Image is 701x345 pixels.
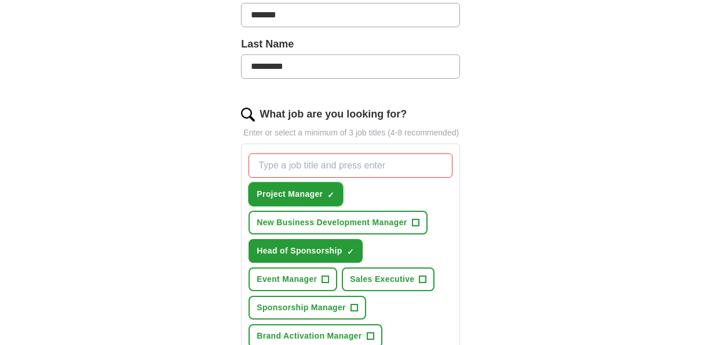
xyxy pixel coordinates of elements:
span: Sales Executive [350,273,414,285]
button: Event Manager [249,267,337,291]
button: New Business Development Manager [249,211,427,234]
span: ✓ [347,247,354,256]
span: New Business Development Manager [257,216,407,229]
p: Enter or select a minimum of 3 job titles (4-8 recommended) [241,127,460,139]
span: Head of Sponsorship [257,245,342,257]
button: Sales Executive [342,267,435,291]
span: Sponsorship Manager [257,302,346,314]
span: ✓ [327,190,334,200]
button: Project Manager✓ [249,182,343,206]
label: Last Name [241,36,460,52]
span: Project Manager [257,188,323,200]
span: Event Manager [257,273,317,285]
button: Head of Sponsorship✓ [249,239,362,263]
label: What job are you looking for? [260,107,407,122]
span: Brand Activation Manager [257,330,362,342]
button: Sponsorship Manager [249,296,366,320]
img: search.png [241,108,255,122]
input: Type a job title and press enter [249,153,452,178]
